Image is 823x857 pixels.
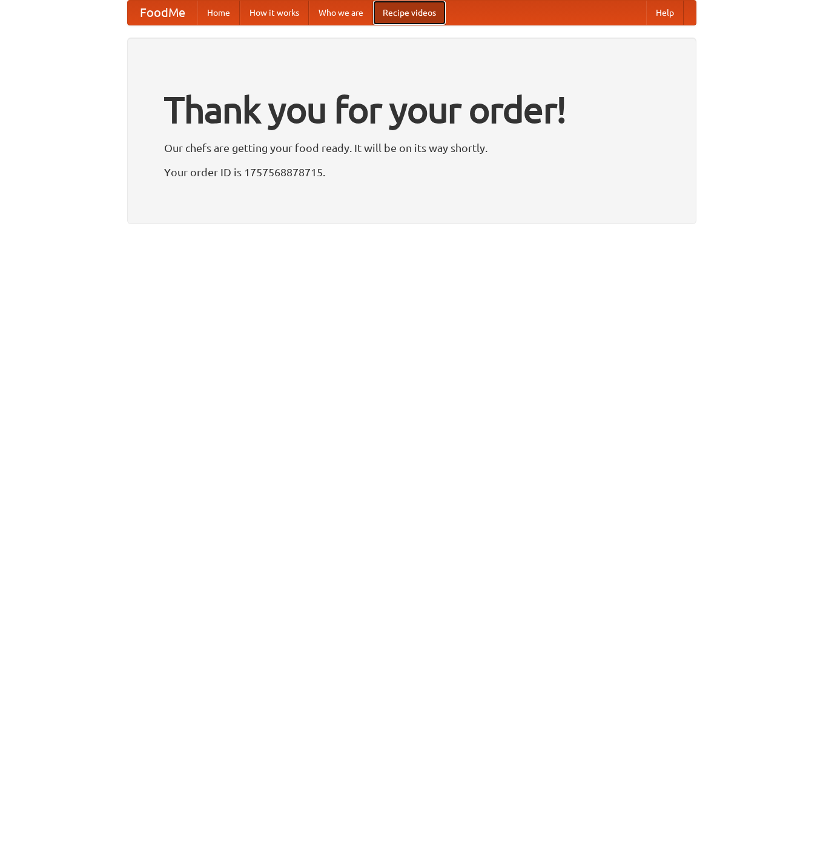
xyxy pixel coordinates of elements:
[164,139,659,157] p: Our chefs are getting your food ready. It will be on its way shortly.
[164,163,659,181] p: Your order ID is 1757568878715.
[164,81,659,139] h1: Thank you for your order!
[309,1,373,25] a: Who we are
[240,1,309,25] a: How it works
[197,1,240,25] a: Home
[373,1,446,25] a: Recipe videos
[646,1,684,25] a: Help
[128,1,197,25] a: FoodMe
